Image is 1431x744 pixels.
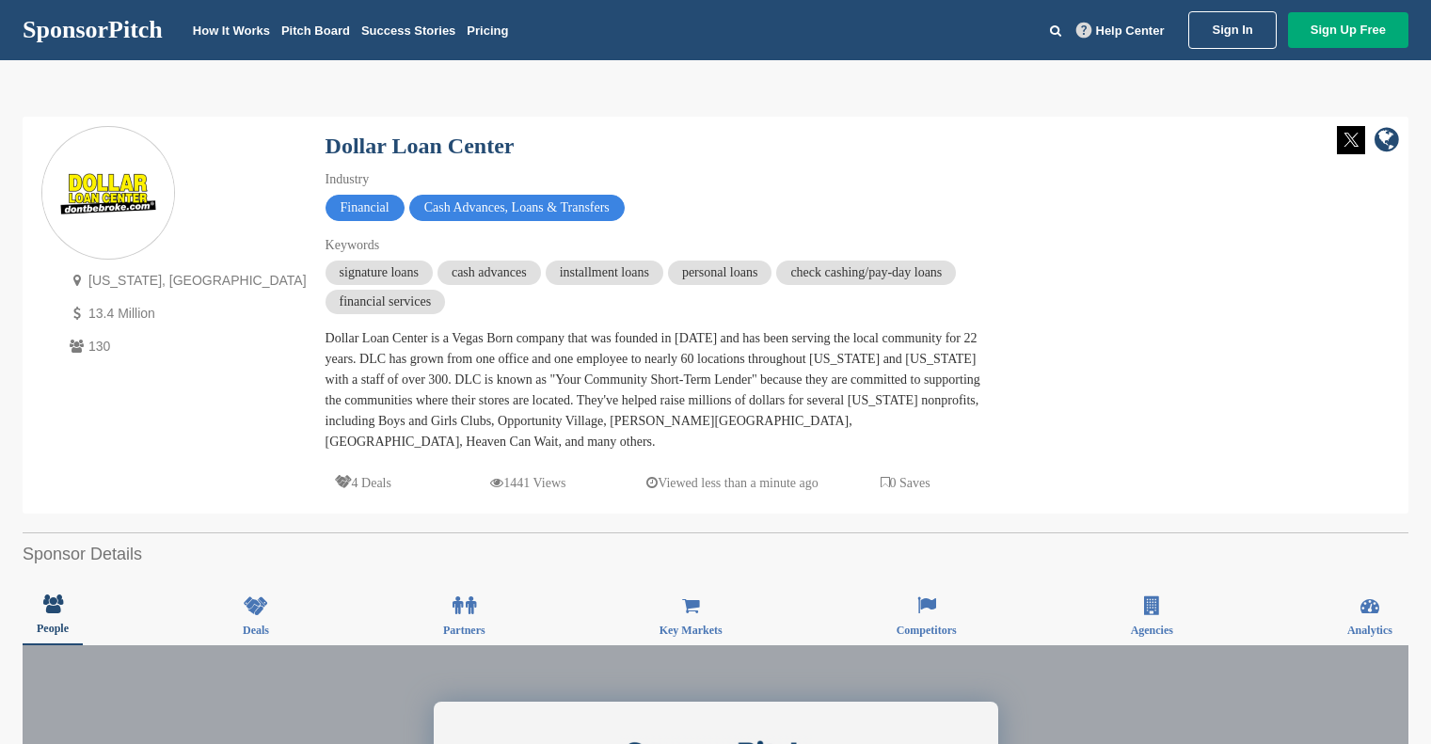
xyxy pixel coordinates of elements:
span: Key Markets [660,625,723,636]
span: check cashing/pay-day loans [776,261,956,285]
img: Sponsorpitch & Dollar Loan Center [42,151,174,236]
a: Success Stories [361,24,455,38]
span: People [37,623,69,634]
a: Help Center [1073,20,1169,41]
h2: Sponsor Details [23,542,1408,567]
a: Dollar Loan Center [326,134,515,158]
div: Keywords [326,235,984,256]
p: 0 Saves [881,471,930,495]
div: Industry [326,169,984,190]
a: Pricing [467,24,508,38]
span: Deals [243,625,269,636]
span: Agencies [1131,625,1173,636]
span: Analytics [1347,625,1392,636]
a: How It Works [193,24,270,38]
span: Cash Advances, Loans & Transfers [409,195,625,221]
p: Viewed less than a minute ago [646,471,819,495]
p: [US_STATE], [GEOGRAPHIC_DATA] [65,269,307,293]
a: Sign In [1188,11,1276,49]
p: 13.4 Million [65,302,307,325]
span: Financial [326,195,405,221]
span: financial services [326,290,446,314]
span: cash advances [437,261,541,285]
span: Competitors [897,625,957,636]
a: SponsorPitch [23,18,163,42]
span: Partners [443,625,485,636]
a: company link [1375,126,1399,157]
a: Sign Up Free [1288,12,1408,48]
a: Pitch Board [281,24,350,38]
p: 1441 Views [490,471,565,495]
p: 130 [65,335,307,358]
span: installment loans [546,261,663,285]
span: personal loans [668,261,771,285]
span: signature loans [326,261,433,285]
p: 4 Deals [335,471,391,495]
img: Twitter white [1337,126,1365,154]
div: Dollar Loan Center is a Vegas Born company that was founded in [DATE] and has been serving the lo... [326,328,984,452]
